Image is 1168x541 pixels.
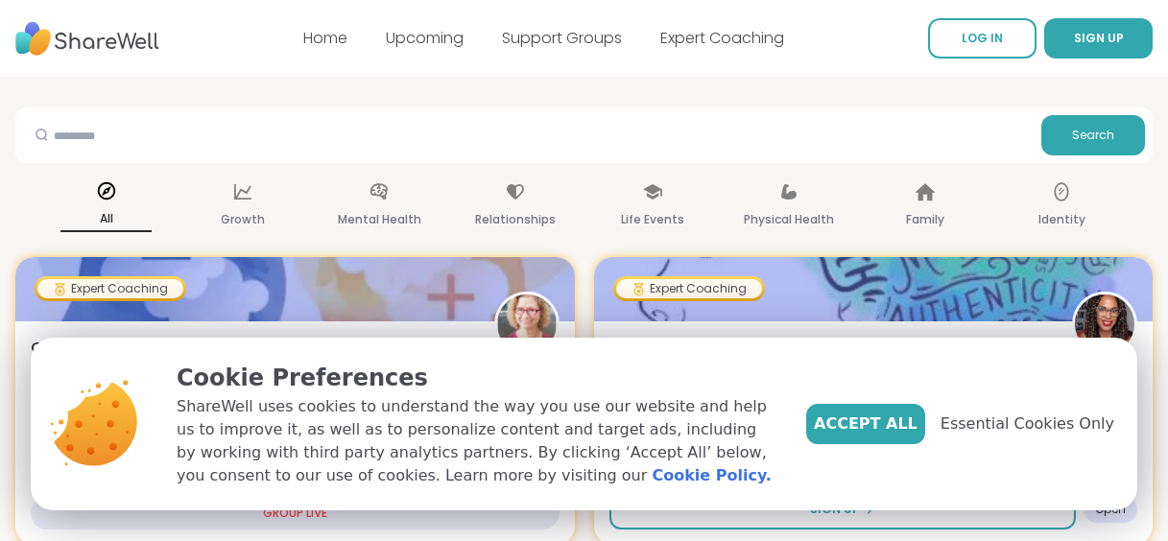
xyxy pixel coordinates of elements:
[1038,208,1085,231] p: Identity
[1041,115,1145,155] button: Search
[1044,18,1153,59] button: SIGN UP
[1072,127,1114,144] span: Search
[177,361,775,395] p: Cookie Preferences
[221,208,265,231] p: Growth
[338,208,421,231] p: Mental Health
[609,337,1012,360] span: Neurodivergent & Proud: Unlocking ND Superpowers
[814,412,918,435] span: Accept All
[806,404,925,444] button: Accept All
[177,395,775,487] p: ShareWell uses cookies to understand the way you use our website and help us to improve it, as we...
[941,412,1114,435] span: Essential Cookies Only
[15,12,159,65] img: ShareWell Nav Logo
[621,208,684,231] p: Life Events
[1074,30,1124,46] span: SIGN UP
[475,208,556,231] p: Relationships
[31,337,415,360] span: Cognitive Behavioral Coaching: Shifting Self-Talk
[303,27,347,49] a: Home
[502,27,622,49] a: Support Groups
[1075,294,1134,354] img: natashamnurse
[386,27,464,49] a: Upcoming
[906,208,944,231] p: Family
[962,30,1003,46] span: LOG IN
[37,279,183,298] div: Expert Coaching
[31,497,560,529] div: GROUP LIVE
[60,207,152,232] p: All
[497,294,557,354] img: Fausta
[616,279,762,298] div: Expert Coaching
[652,464,771,487] a: Cookie Policy.
[744,208,834,231] p: Physical Health
[660,27,784,49] a: Expert Coaching
[928,18,1037,59] a: LOG IN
